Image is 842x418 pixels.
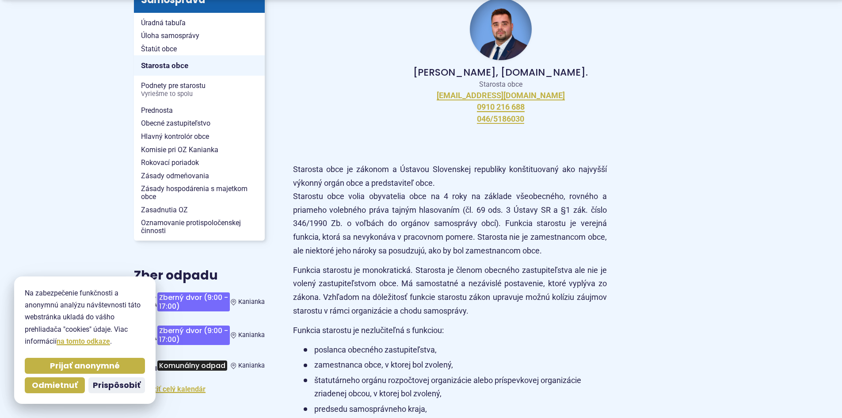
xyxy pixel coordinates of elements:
h3: Zber odpadu [134,269,265,283]
li: zamestnanca obce, v ktorej bol zvolený, [304,358,607,372]
a: Komisie pri OZ Kanianka [134,143,265,157]
p: Starosta obce je zákonom a Ústavou Slovenskej republiky konštituovaný ako najvyšší výkonný orgán ... [293,163,607,257]
a: Zberný dvor (9:00 - 17:00) Kanianka 27. sep Zajtra [134,289,265,315]
a: Zásady hospodárenia s majetkom obce [134,182,265,203]
a: Oznamovanie protispoločenskej činnosti [134,216,265,237]
a: Obecné zastupiteľstvo [134,117,265,130]
a: Štatút obce [134,42,265,56]
span: Prijať anonymné [50,361,120,371]
span: Odmietnuť [32,380,78,391]
li: predsedu samosprávneho kraja, [304,403,607,416]
span: Úloha samosprávy [141,29,258,42]
a: Podnety pre starostuVyriešme to spolu [134,79,265,100]
span: Podnety pre starostu [141,79,258,100]
span: Prednosta [141,104,258,117]
span: Starosta obce [141,59,258,73]
a: Úloha samosprávy [134,29,265,42]
span: Kanianka [238,362,265,369]
span: Zásady odmeňovania [141,169,258,183]
a: Zberný dvor (9:00 - 17:00) Kanianka [DATE] streda [134,322,265,348]
a: Úradná tabuľa [134,16,265,30]
span: Obecné zastupiteľstvo [141,117,258,130]
a: [EMAIL_ADDRESS][DOMAIN_NAME] [437,91,565,101]
span: Komunálny odpad [157,360,227,371]
button: Prijať anonymné [25,358,145,374]
p: Starosta obce [307,80,694,89]
span: Štatút obce [141,42,258,56]
span: Úradná tabuľa [141,16,258,30]
li: štatutárneho orgánu rozpočtovej organizácie alebo príspevkovej organizácie zriadenej obcou, v kto... [304,374,607,401]
p: Na zabezpečenie funkčnosti a anonymnú analýzu návštevnosti táto webstránka ukladá do vášho prehli... [25,287,145,347]
a: Starosta obce [134,55,265,76]
span: Zberný dvor (9:00 - 17:00) [157,292,230,311]
span: Kanianka [238,298,265,306]
a: Zásady odmeňovania [134,169,265,183]
button: Prispôsobiť [88,377,145,393]
span: Oznamovanie protispoločenskej činnosti [141,216,258,237]
a: Zasadnutia OZ [134,203,265,217]
span: Hlavný kontrolór obce [141,130,258,143]
p: Funkcia starostu je monokratická. Starosta je členom obecného zastupiteľstva ale nie je volený za... [293,264,607,318]
a: 046/5186030 [477,114,524,124]
span: Komisie pri OZ Kanianka [141,143,258,157]
a: Hlavný kontrolór obce [134,130,265,143]
a: Rokovací poriadok [134,156,265,169]
span: Zasadnutia OZ [141,203,258,217]
a: na tomto odkaze [57,337,110,345]
button: Odmietnuť [25,377,85,393]
span: Rokovací poriadok [141,156,258,169]
p: [PERSON_NAME], [DOMAIN_NAME]. [307,67,694,78]
span: Zberný dvor (9:00 - 17:00) [157,326,230,345]
span: Kanianka [238,331,265,339]
a: Prednosta [134,104,265,117]
span: Vyriešme to spolu [141,91,258,98]
span: Zásady hospodárenia s majetkom obce [141,182,258,203]
a: Komunálny odpad Kanianka [DATE] štvrtok [134,356,265,376]
li: poslanca obecného zastupiteľstva, [304,343,607,357]
p: Funkcia starostu je nezlučiteľná s funkciou: [293,324,607,337]
span: Prispôsobiť [93,380,141,391]
a: Zobraziť celý kalendár [134,385,206,393]
a: 0910 216 688 [477,102,525,112]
